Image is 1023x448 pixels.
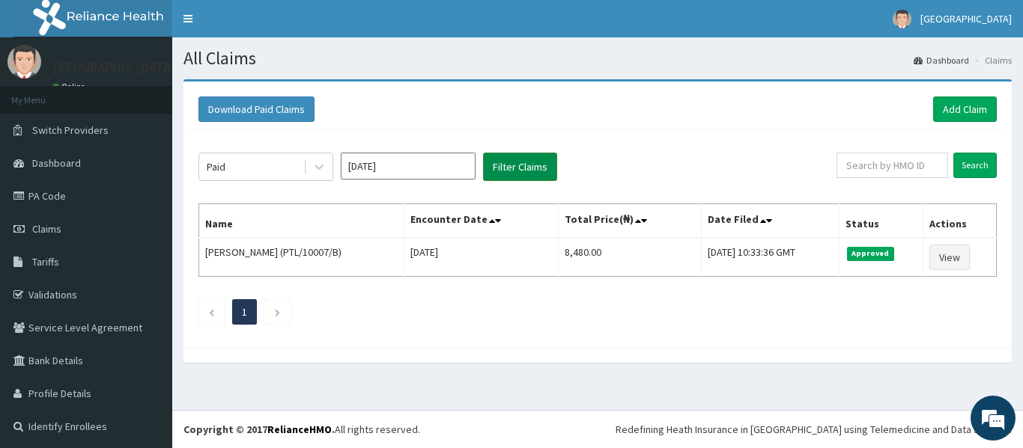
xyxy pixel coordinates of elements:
[183,423,335,436] strong: Copyright © 2017 .
[199,204,404,239] th: Name
[971,54,1012,67] li: Claims
[7,293,285,346] textarea: Type your message and hit 'Enter'
[87,131,207,282] span: We're online!
[242,305,247,319] a: Page 1 is your current page
[558,204,701,239] th: Total Price(₦)
[52,61,176,74] p: [GEOGRAPHIC_DATA]
[78,84,252,103] div: Chat with us now
[483,153,557,181] button: Filter Claims
[32,255,59,269] span: Tariffs
[404,204,558,239] th: Encounter Date
[32,123,109,137] span: Switch Providers
[923,204,997,239] th: Actions
[558,238,701,277] td: 8,480.00
[914,54,969,67] a: Dashboard
[246,7,282,43] div: Minimize live chat window
[701,238,839,277] td: [DATE] 10:33:36 GMT
[893,10,911,28] img: User Image
[341,153,476,179] input: Select Month and Year
[274,305,281,319] a: Next page
[953,153,997,178] input: Search
[28,75,61,112] img: d_794563401_company_1708531726252_794563401
[701,204,839,239] th: Date Filed
[172,410,1023,448] footer: All rights reserved.
[933,96,997,122] a: Add Claim
[207,159,225,174] div: Paid
[198,96,315,122] button: Download Paid Claims
[199,238,404,277] td: [PERSON_NAME] (PTL/10007/B)
[847,247,894,260] span: Approved
[920,12,1012,25] span: [GEOGRAPHIC_DATA]
[837,153,948,178] input: Search by HMO ID
[52,82,88,92] a: Online
[267,423,332,436] a: RelianceHMO
[840,204,923,239] th: Status
[616,422,1012,437] div: Redefining Heath Insurance in [GEOGRAPHIC_DATA] using Telemedicine and Data Science!
[929,245,970,270] a: View
[183,49,1012,68] h1: All Claims
[32,222,61,236] span: Claims
[32,156,81,170] span: Dashboard
[404,238,558,277] td: [DATE]
[7,45,41,79] img: User Image
[208,305,215,319] a: Previous page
